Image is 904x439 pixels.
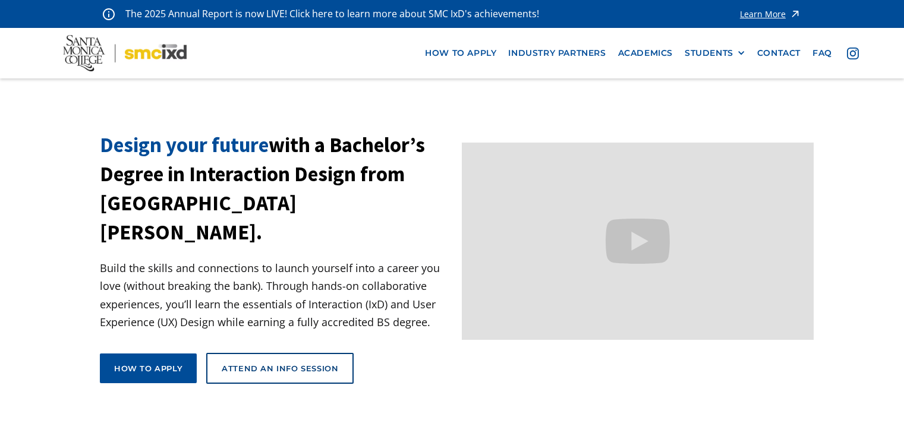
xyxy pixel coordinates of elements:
[114,363,182,374] div: How to apply
[740,6,801,22] a: Learn More
[502,42,612,64] a: industry partners
[462,143,814,340] iframe: Design your future with a Bachelor's Degree in Interaction Design from Santa Monica College
[206,353,354,384] a: Attend an Info Session
[789,6,801,22] img: icon - arrow - alert
[100,259,452,331] p: Build the skills and connections to launch yourself into a career you love (without breaking the ...
[63,35,187,71] img: Santa Monica College - SMC IxD logo
[740,10,786,18] div: Learn More
[419,42,502,64] a: how to apply
[100,353,197,383] a: How to apply
[100,131,452,247] h1: with a Bachelor’s Degree in Interaction Design from [GEOGRAPHIC_DATA][PERSON_NAME].
[125,6,540,22] p: The 2025 Annual Report is now LIVE! Click here to learn more about SMC IxD's achievements!
[100,132,269,158] span: Design your future
[685,48,733,58] div: STUDENTS
[222,363,338,374] div: Attend an Info Session
[751,42,807,64] a: contact
[847,48,859,59] img: icon - instagram
[612,42,679,64] a: Academics
[103,8,115,20] img: icon - information - alert
[685,48,745,58] div: STUDENTS
[807,42,838,64] a: faq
